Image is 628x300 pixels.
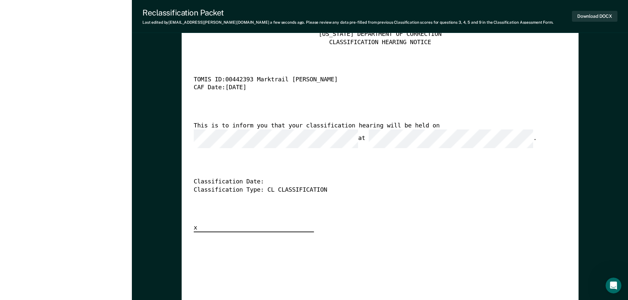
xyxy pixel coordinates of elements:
div: Reclassification Packet [142,8,553,17]
div: This is to inform you that your classification hearing will be held on at . [194,122,548,148]
div: TOMIS ID: 00442393 Marktrail [PERSON_NAME] [194,76,548,84]
span: a few seconds ago [270,20,304,25]
div: [US_STATE] DEPARTMENT OF CORRECTION [194,31,566,39]
div: Classification Type: CL CLASSIFICATION [194,186,548,194]
div: CAF Date: [DATE] [194,84,548,92]
div: x [194,224,314,232]
div: CLASSIFICATION HEARING NOTICE [194,39,566,46]
div: Last edited by [EMAIL_ADDRESS][PERSON_NAME][DOMAIN_NAME] . Please review any data pre-filled from... [142,20,553,25]
button: Download DOCX [572,11,617,22]
iframe: Intercom live chat [606,278,621,293]
div: Classification Date: [194,178,548,186]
